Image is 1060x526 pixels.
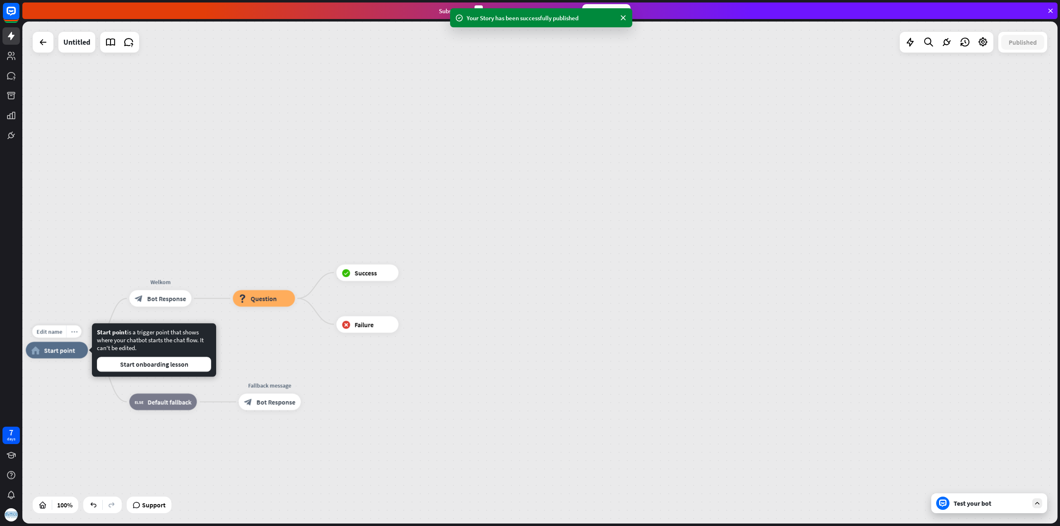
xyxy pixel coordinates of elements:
[439,5,576,17] div: Subscribe in days to get your first month for $1
[342,320,350,329] i: block_failure
[147,398,191,406] span: Default fallback
[135,398,143,406] i: block_fallback
[232,381,307,389] div: Fallback message
[954,499,1028,507] div: Test your bot
[147,294,186,303] span: Bot Response
[36,328,62,335] span: Edit name
[2,427,20,444] a: 7 days
[475,5,483,17] div: 3
[256,398,295,406] span: Bot Response
[55,498,75,512] div: 100%
[7,3,31,28] button: Open LiveChat chat widget
[97,328,211,372] div: is a trigger point that shows where your chatbot starts the chat flow. It can't be edited.
[467,14,616,22] div: Your Story has been successfully published
[251,294,277,303] span: Question
[354,320,373,329] span: Failure
[244,398,252,406] i: block_bot_response
[142,498,166,512] span: Support
[63,32,90,53] div: Untitled
[31,346,40,354] i: home_2
[97,328,127,336] span: Start point
[342,269,350,277] i: block_success
[123,278,198,286] div: Welkom
[9,429,13,436] div: 7
[238,294,246,303] i: block_question
[1001,35,1044,50] button: Published
[71,329,77,335] i: more_horiz
[7,436,15,442] div: days
[582,4,631,17] div: Subscribe now
[44,346,75,354] span: Start point
[135,294,143,303] i: block_bot_response
[97,357,211,372] button: Start onboarding lesson
[354,269,377,277] span: Success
